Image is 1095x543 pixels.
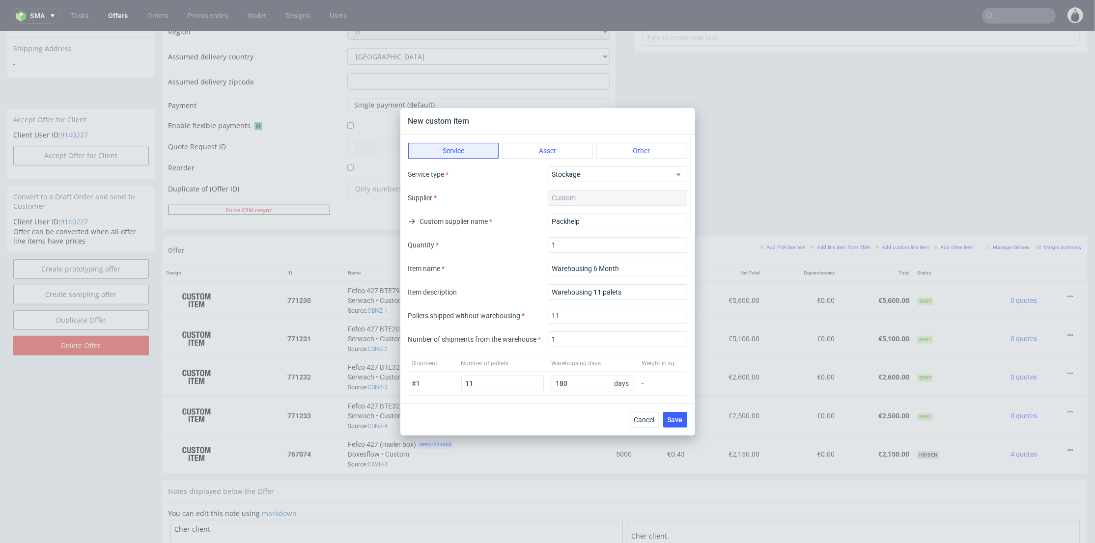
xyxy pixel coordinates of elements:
[172,295,221,320] img: ico-item-custom-a8f9c3db6a5631ce2f509e228e8b95abde266dc4376634de7b166047de09ff05.png
[417,256,453,264] span: SPEC- 216798
[348,430,388,436] span: Source:
[408,264,445,273] label: Item name
[348,369,579,399] div: Serwach • Custom
[168,107,345,130] td: Quote Request ID
[168,16,345,41] td: Assumed delivery country
[839,404,913,442] td: €2,150.00
[348,407,579,438] div: Boxesflow • Custom
[763,234,838,250] th: Dependencies
[583,288,636,326] td: 17000
[347,67,610,81] button: Single payment (default)
[875,213,929,218] small: Add custom line item
[367,314,388,321] a: CBNZ-2
[168,130,345,149] td: Reorder
[583,404,636,442] td: 5000
[408,193,437,203] label: Supplier
[689,326,763,365] td: €2,600.00
[348,408,416,418] span: Fefco 427 (mailer box)
[689,249,763,288] td: €5,600.00
[367,353,388,359] a: CBNZ-3
[1037,213,1082,218] small: Margin summary
[630,412,659,428] button: Cancel
[596,143,687,159] button: Other
[557,173,610,184] input: Save
[1011,265,1037,273] span: 0 quotes
[287,342,311,350] strong: 771232
[636,288,689,326] td: €0.30
[913,234,975,250] th: Status
[412,376,453,391] div: # 1
[689,365,763,403] td: €2,500.00
[348,292,579,323] div: Serwach • Custom
[13,186,149,195] p: Client User ID:
[408,287,457,297] label: Item description
[583,326,636,365] td: 5000
[348,370,424,380] span: Fefco 427 BTE321809 v2
[552,359,601,367] span: Warehousing days
[408,311,525,321] label: Pallets shipped without warehousing
[283,234,344,250] th: ID
[917,266,933,274] span: Sent
[254,91,262,99] img: Hokodo
[917,304,933,312] span: Sent
[348,254,579,284] div: Serwach • Custom
[172,333,221,358] img: ico-item-custom-a8f9c3db6a5631ce2f509e228e8b95abde266dc4376634de7b166047de09ff05.png
[636,404,689,442] td: €0.43
[367,391,388,398] a: CBNZ-4
[13,27,149,37] span: -
[262,477,297,487] a: markdown
[763,249,838,288] td: €0.00
[13,114,149,134] button: Accept Offer for Client
[348,276,388,283] span: Source:
[408,116,470,127] header: New custom item
[7,186,155,220] div: Offer can be converted when all offer line items have prices
[408,334,541,344] label: Number of shipments from the warehouse
[344,234,583,250] th: Name
[287,303,311,311] strong: 771231
[348,254,416,264] span: Fefco 427 BTE791055
[917,381,933,389] span: Sent
[642,359,675,367] span: Weight in kg
[408,169,449,179] label: Service type
[689,404,763,442] td: €2,150.00
[689,234,763,250] th: Net Total
[418,409,453,417] span: SPEC- 214300
[162,449,1088,471] div: Notes displayed below the Offer
[461,359,509,367] span: Number of pallets
[287,265,311,273] strong: 771230
[668,416,683,423] span: Save
[634,416,655,423] span: Cancel
[763,404,838,442] td: €0.00
[552,169,675,179] span: Stockage
[583,234,636,250] th: Quant.
[763,365,838,403] td: €0.00
[689,288,763,326] td: €5,100.00
[412,359,438,367] span: Shipment
[417,332,453,340] span: SPEC- 216800
[168,215,184,223] span: Offer
[60,99,88,108] a: 9140227
[60,186,88,195] a: 9140227
[348,330,579,361] div: Serwach • Custom
[420,217,493,226] label: Custom supplier name
[348,353,388,359] span: Source:
[172,410,221,435] img: ico-item-custom-a8f9c3db6a5631ce2f509e228e8b95abde266dc4376634de7b166047de09ff05.png
[348,293,416,302] span: Fefco 427 BTE200520
[642,376,683,391] div: -
[348,391,388,398] span: Source:
[287,419,311,427] strong: 767074
[1011,419,1037,427] span: 4 quotes
[636,234,689,250] th: Unit Price
[613,377,632,390] span: days
[13,253,149,273] a: Create sampling offer
[839,326,913,365] td: €2,600.00
[408,240,439,250] label: Quantity
[985,213,1029,218] small: Manage dielines
[1011,342,1037,350] span: 0 quotes
[408,143,499,159] button: Service
[348,314,388,321] span: Source:
[811,213,870,218] small: Add line item from VMA
[348,331,416,341] span: Fefco 427 BTE321809
[417,294,453,302] span: SPEC- 216799
[1011,303,1037,311] span: 0 quotes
